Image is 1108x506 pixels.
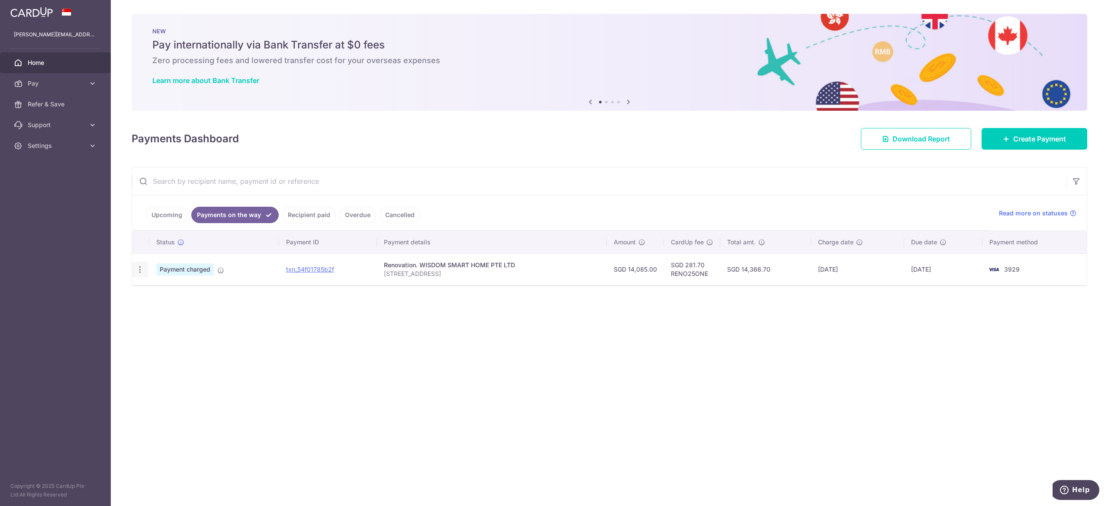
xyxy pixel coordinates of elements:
[152,38,1066,52] h5: Pay internationally via Bank Transfer at $0 fees
[279,231,377,253] th: Payment ID
[28,58,85,67] span: Home
[904,253,982,285] td: [DATE]
[861,128,971,150] a: Download Report
[911,238,937,247] span: Due date
[28,141,85,150] span: Settings
[28,121,85,129] span: Support
[607,253,664,285] td: SGD 14,085.00
[191,207,279,223] a: Payments on the way
[28,79,85,88] span: Pay
[1053,480,1099,502] iframe: Opens a widget where you can find more information
[14,30,97,39] p: [PERSON_NAME][EMAIL_ADDRESS][DOMAIN_NAME]
[286,266,334,273] a: txn_54f01785b2f
[664,253,720,285] td: SGD 281.70 RENO25ONE
[132,131,239,147] h4: Payments Dashboard
[1004,266,1020,273] span: 3929
[727,238,756,247] span: Total amt.
[671,238,704,247] span: CardUp fee
[380,207,420,223] a: Cancelled
[156,238,175,247] span: Status
[146,207,188,223] a: Upcoming
[152,76,259,85] a: Learn more about Bank Transfer
[999,209,1076,218] a: Read more on statuses
[614,238,636,247] span: Amount
[982,231,1087,253] th: Payment method
[339,207,376,223] a: Overdue
[10,7,53,17] img: CardUp
[384,261,600,269] div: Renovation. WISDOM SMART HOME PTE LTD
[720,253,811,285] td: SGD 14,366.70
[152,28,1066,35] p: NEW
[156,263,214,275] span: Payment charged
[1013,134,1066,144] span: Create Payment
[384,269,600,278] p: [STREET_ADDRESS]
[152,55,1066,66] h6: Zero processing fees and lowered transfer cost for your overseas expenses
[377,231,607,253] th: Payment details
[999,209,1068,218] span: Read more on statuses
[892,134,950,144] span: Download Report
[985,264,1002,275] img: Bank Card
[818,238,854,247] span: Charge date
[132,14,1087,111] img: Bank transfer banner
[811,253,905,285] td: [DATE]
[132,167,1066,195] input: Search by recipient name, payment id or reference
[982,128,1087,150] a: Create Payment
[282,207,336,223] a: Recipient paid
[28,100,85,109] span: Refer & Save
